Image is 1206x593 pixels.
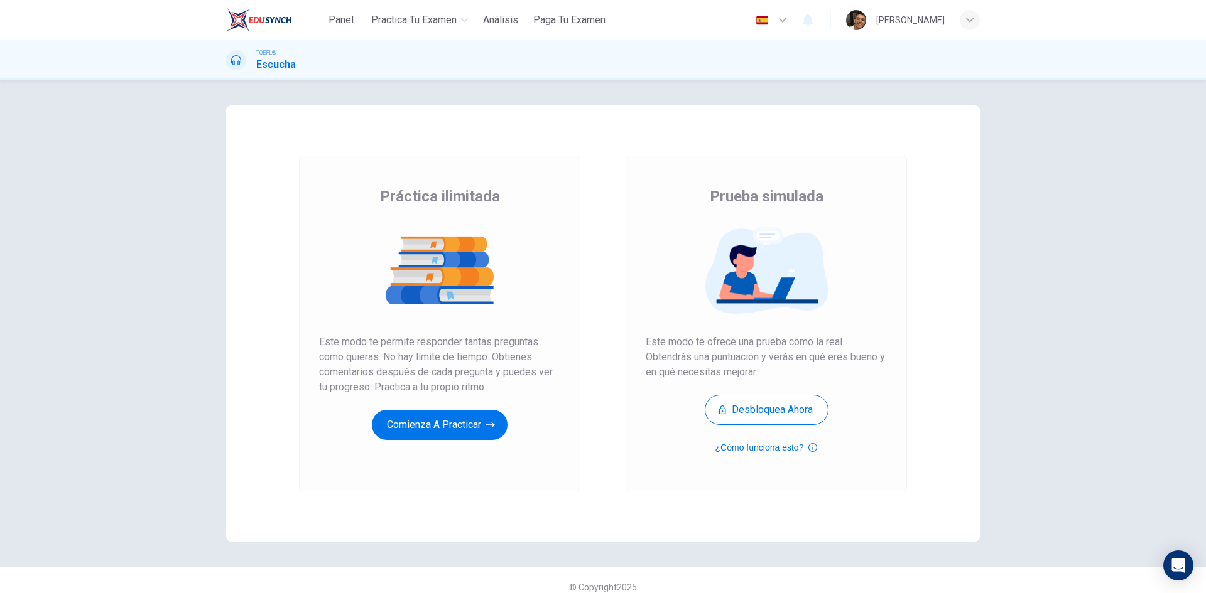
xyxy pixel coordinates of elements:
[321,9,361,31] button: Panel
[754,16,770,25] img: es
[1163,550,1193,580] div: Open Intercom Messenger
[483,13,518,28] span: Análisis
[366,9,473,31] button: Practica tu examen
[371,13,457,28] span: Practica tu examen
[876,13,945,28] div: [PERSON_NAME]
[846,10,866,30] img: Profile picture
[256,57,296,72] h1: Escucha
[533,13,606,28] span: Paga Tu Examen
[646,334,887,380] span: Este modo te ofrece una prueba como la real. Obtendrás una puntuación y verás en qué eres bueno y...
[380,186,500,206] span: Práctica ilimitada
[715,440,818,455] button: ¿Cómo funciona esto?
[528,9,611,31] button: Paga Tu Examen
[319,334,560,395] span: Este modo te permite responder tantas preguntas como quieras. No hay límite de tiempo. Obtienes c...
[329,13,354,28] span: Panel
[226,8,321,33] a: EduSynch logo
[705,395,828,425] button: Desbloquea ahora
[226,8,292,33] img: EduSynch logo
[256,48,276,57] span: TOEFL®
[710,186,823,206] span: Prueba simulada
[478,9,523,31] button: Análisis
[569,582,637,592] span: © Copyright 2025
[372,410,508,440] button: Comienza a practicar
